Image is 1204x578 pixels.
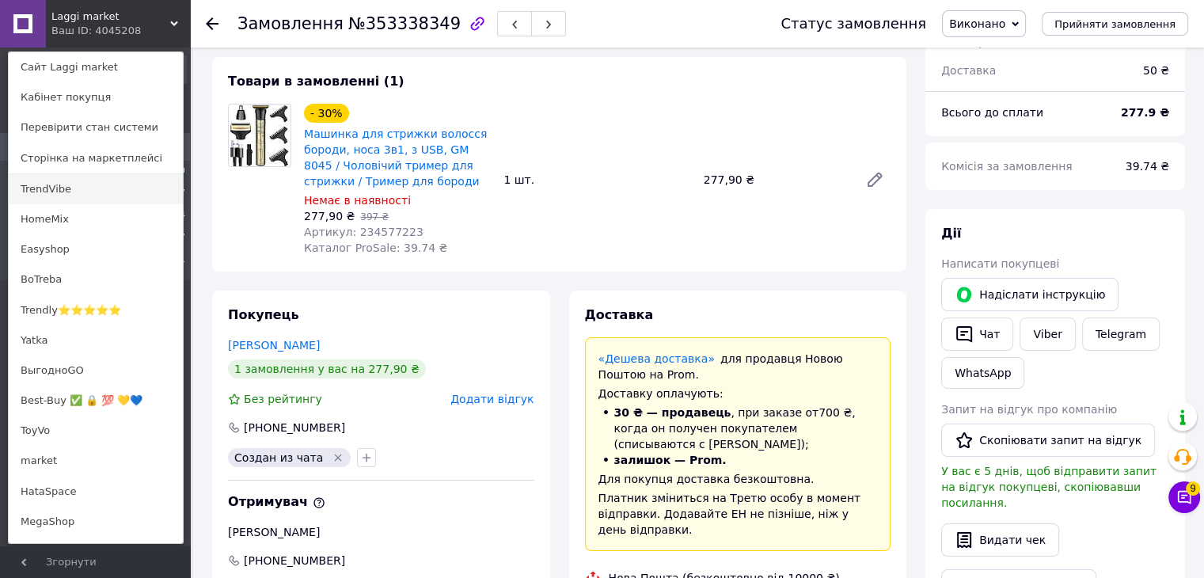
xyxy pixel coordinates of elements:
[9,416,183,446] a: ToyVo
[9,234,183,264] a: Easyshop
[1082,318,1160,351] a: Telegram
[9,446,183,476] a: market
[941,36,986,48] span: 1 товар
[234,451,323,464] span: Создан из чата
[206,16,218,32] div: Повернутися назад
[304,241,447,254] span: Каталог ProSale: 39.74 ₴
[304,210,355,222] span: 277,90 ₴
[9,82,183,112] a: Кабінет покупця
[9,477,183,507] a: HataSpace
[9,356,183,386] a: ВыгодноGO
[598,352,715,365] a: «Дешева доставка»
[1186,481,1200,496] span: 9
[237,14,344,33] span: Замовлення
[614,406,731,419] span: 30 ₴ — продавець
[941,465,1157,509] span: У вас є 5 днів, щоб відправити запит на відгук покупцеві, скопіювавши посилання.
[598,471,878,487] div: Для покупця доставка безкоштовна.
[941,424,1155,457] button: Скопіювати запит на відгук
[941,257,1059,270] span: Написати покупцеві
[9,112,183,143] a: Перевірити стан системи
[51,10,170,24] span: Laggi market
[1121,106,1169,119] b: 277.9 ₴
[941,318,1013,351] button: Чат
[598,490,878,538] div: Платник зміниться на Третю особу в момент відправки. Додавайте ЕН не пізніше, ніж у день відправки.
[9,264,183,295] a: BoTreba
[51,24,118,38] div: Ваш ID: 4045208
[941,403,1117,416] span: Запит на відгук про компанію
[348,14,461,33] span: №353338349
[332,451,344,464] svg: Видалити мітку
[941,523,1059,557] button: Видати чек
[244,393,322,405] span: Без рейтингу
[9,386,183,416] a: Best-Buy ✅ 🔒 💯 💛💙
[228,307,299,322] span: Покупець
[1020,318,1075,351] a: Viber
[941,357,1024,389] a: WhatsApp
[781,16,926,32] div: Статус замовлення
[228,524,534,540] div: [PERSON_NAME]
[228,494,325,509] span: Отримувач
[941,160,1073,173] span: Комісія за замовлення
[941,226,961,241] span: Дії
[9,174,183,204] a: TrendVibe
[941,64,996,77] span: Доставка
[229,105,291,166] img: Машинка для стрижки волосся бороди, носа 3в1, з USB, GM 8045 / Чоловічий тример для стрижки / Три...
[497,169,697,191] div: 1 шт.
[360,211,389,222] span: 397 ₴
[228,339,320,352] a: [PERSON_NAME]
[9,507,183,537] a: MegaShop
[450,393,534,405] span: Додати відгук
[941,106,1043,119] span: Всього до сплати
[697,169,853,191] div: 277,90 ₴
[242,553,347,568] span: [PHONE_NUMBER]
[1126,160,1169,173] span: 39.74 ₴
[598,386,878,401] div: Доставку оплачують:
[304,104,349,123] div: - 30%
[9,537,183,567] a: Sklad-044
[949,17,1005,30] span: Виконано
[941,278,1119,311] button: Надіслати інструкцію
[598,405,878,452] li: , при заказе от 700 ₴ , когда он получен покупателем (списываются с [PERSON_NAME]);
[1168,481,1200,513] button: Чат з покупцем9
[9,204,183,234] a: HomeMix
[598,351,878,382] div: для продавця Новою Поштою на Prom.
[9,52,183,82] a: Сайт Laggi market
[614,454,727,466] span: залишок — Prom.
[859,164,891,196] a: Редагувати
[304,226,423,238] span: Артикул: 234577223
[9,325,183,356] a: Yatka
[1042,12,1188,36] button: Прийняти замовлення
[304,127,487,188] a: Машинка для стрижки волосся бороди, носа 3в1, з USB, GM 8045 / Чоловічий тример для стрижки / Три...
[228,74,404,89] span: Товари в замовленні (1)
[228,359,426,378] div: 1 замовлення у вас на 277,90 ₴
[304,194,411,207] span: Немає в наявності
[9,143,183,173] a: Сторінка на маркетплейсі
[585,307,654,322] span: Доставка
[9,295,183,325] a: Trendly⭐⭐⭐⭐⭐
[242,420,347,435] div: [PHONE_NUMBER]
[1054,18,1176,30] span: Прийняти замовлення
[1134,53,1179,88] div: 50 ₴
